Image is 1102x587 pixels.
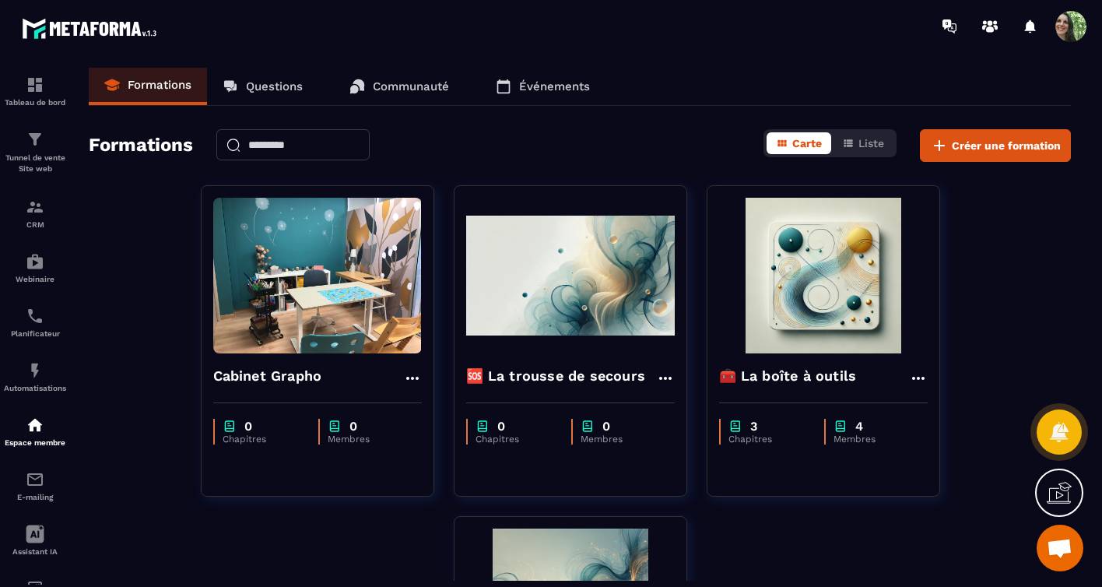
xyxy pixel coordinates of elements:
span: Carte [792,137,822,149]
a: formationformationTableau de bord [4,64,66,118]
a: formation-background🧰 La boîte à outilschapter3Chapitreschapter4Membres [707,185,960,516]
p: Chapitres [728,434,809,445]
p: 0 [244,419,252,434]
p: Tunnel de vente Site web [4,153,66,174]
img: formation-background [466,198,675,353]
p: Chapitres [223,434,303,445]
p: Événements [519,79,590,93]
img: formation-background [719,198,928,353]
p: Automatisations [4,384,66,392]
h4: 🧰 La boîte à outils [719,365,857,387]
p: Formations [128,78,191,92]
a: formationformationCRM [4,186,66,241]
p: E-mailing [4,493,66,501]
a: formation-backgroundCabinet Graphochapter0Chapitreschapter0Membres [201,185,454,516]
p: 0 [349,419,357,434]
img: formation-background [213,198,422,353]
img: automations [26,416,44,434]
img: chapter [328,419,342,434]
p: Tableau de bord [4,98,66,107]
a: schedulerschedulerPlanificateur [4,295,66,350]
p: Assistant IA [4,547,66,556]
img: formation [26,198,44,216]
img: automations [26,361,44,380]
img: formation [26,130,44,149]
img: chapter [834,419,848,434]
img: chapter [223,419,237,434]
span: Liste [858,137,884,149]
p: 0 [602,419,610,434]
p: Membres [834,434,912,445]
img: email [26,470,44,489]
a: formation-background🆘 La trousse de secourschapter0Chapitreschapter0Membres [454,185,707,516]
a: Formations [89,68,207,105]
img: scheduler [26,307,44,325]
a: Assistant IA [4,513,66,568]
p: 0 [497,419,505,434]
a: Communauté [334,68,465,105]
img: chapter [476,419,490,434]
a: Questions [207,68,318,105]
p: Espace membre [4,438,66,447]
span: Créer une formation [952,138,1061,153]
p: Webinaire [4,275,66,283]
p: Planificateur [4,329,66,338]
p: Chapitres [476,434,556,445]
p: Membres [581,434,659,445]
h2: Formations [89,129,193,162]
img: automations [26,252,44,271]
a: Événements [480,68,605,105]
button: Liste [833,132,893,154]
img: chapter [728,419,742,434]
img: chapter [581,419,595,434]
a: automationsautomationsAutomatisations [4,350,66,404]
button: Créer une formation [920,129,1071,162]
p: 3 [750,419,757,434]
p: Membres [328,434,406,445]
h4: 🆘 La trousse de secours [466,365,646,387]
a: formationformationTunnel de vente Site web [4,118,66,186]
a: emailemailE-mailing [4,459,66,513]
img: logo [22,14,162,43]
img: formation [26,76,44,94]
a: automationsautomationsWebinaire [4,241,66,295]
button: Carte [767,132,831,154]
p: Questions [246,79,303,93]
p: CRM [4,220,66,229]
h4: Cabinet Grapho [213,365,322,387]
div: Ouvrir le chat [1037,525,1083,571]
p: Communauté [373,79,449,93]
p: 4 [855,419,863,434]
a: automationsautomationsEspace membre [4,404,66,459]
